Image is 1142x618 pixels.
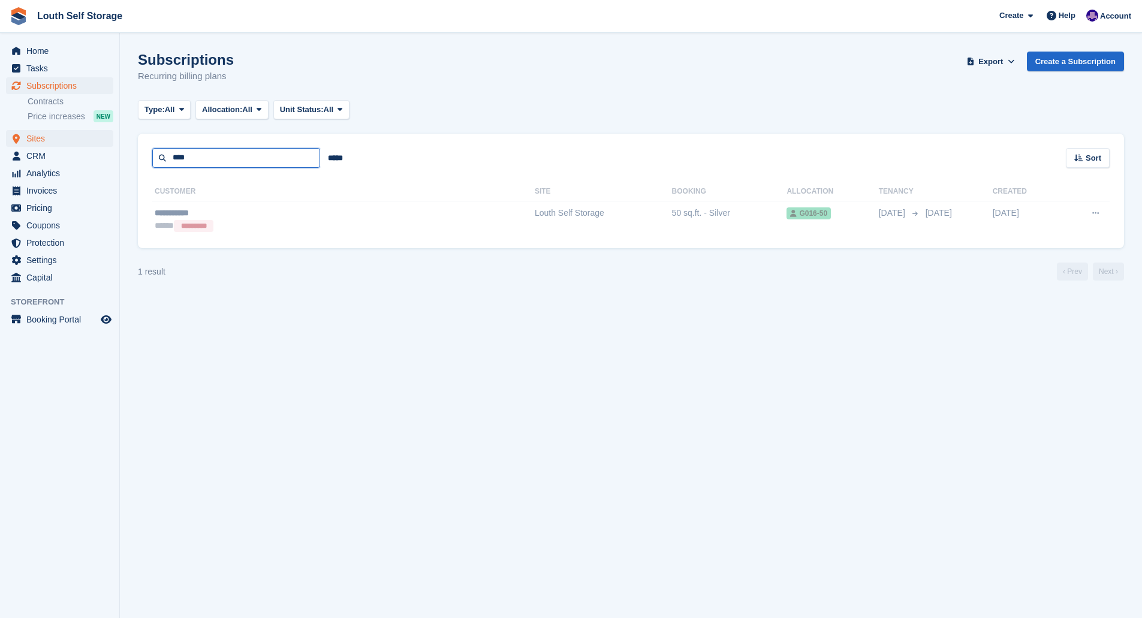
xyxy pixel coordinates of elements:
span: Protection [26,234,98,251]
a: menu [6,130,113,147]
a: Create a Subscription [1027,52,1124,71]
span: CRM [26,147,98,164]
span: Help [1059,10,1075,22]
div: NEW [94,110,113,122]
span: Tasks [26,60,98,77]
a: Contracts [28,96,113,107]
span: Create [999,10,1023,22]
img: stora-icon-8386f47178a22dfd0bd8f6a31ec36ba5ce8667c1dd55bd0f319d3a0aa187defe.svg [10,7,28,25]
a: Louth Self Storage [32,6,127,26]
span: Analytics [26,165,98,182]
img: Matthew Frith [1086,10,1098,22]
span: Export [978,56,1003,68]
h1: Subscriptions [138,52,234,68]
span: Booking Portal [26,311,98,328]
a: menu [6,252,113,269]
a: menu [6,234,113,251]
a: menu [6,200,113,216]
a: Price increases NEW [28,110,113,123]
span: Subscriptions [26,77,98,94]
span: Settings [26,252,98,269]
a: menu [6,165,113,182]
span: Storefront [11,296,119,308]
span: Coupons [26,217,98,234]
a: menu [6,182,113,199]
span: Invoices [26,182,98,199]
a: menu [6,60,113,77]
a: menu [6,43,113,59]
span: Price increases [28,111,85,122]
p: Recurring billing plans [138,70,234,83]
a: menu [6,217,113,234]
a: menu [6,311,113,328]
a: Preview store [99,312,113,327]
span: Capital [26,269,98,286]
a: menu [6,269,113,286]
span: Account [1100,10,1131,22]
span: Home [26,43,98,59]
span: Sites [26,130,98,147]
button: Export [965,52,1017,71]
a: menu [6,147,113,164]
a: menu [6,77,113,94]
span: Pricing [26,200,98,216]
